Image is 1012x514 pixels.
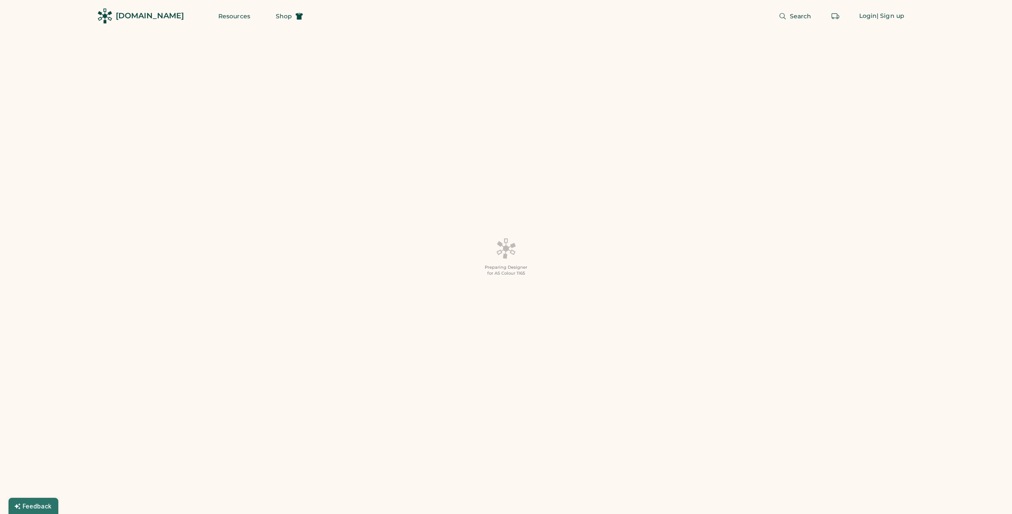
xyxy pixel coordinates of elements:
[276,13,292,19] span: Shop
[208,8,260,25] button: Resources
[485,264,527,276] div: Preparing Designer for AS Colour 1165
[859,12,877,20] div: Login
[877,12,904,20] div: | Sign up
[769,8,822,25] button: Search
[266,8,313,25] button: Shop
[827,8,844,25] button: Retrieve an order
[116,11,184,21] div: [DOMAIN_NAME]
[496,238,516,259] img: Platens-Black-Loader-Spin-rich%20black.webp
[790,13,812,19] span: Search
[972,476,1008,512] iframe: Front Chat
[97,9,112,23] img: Rendered Logo - Screens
